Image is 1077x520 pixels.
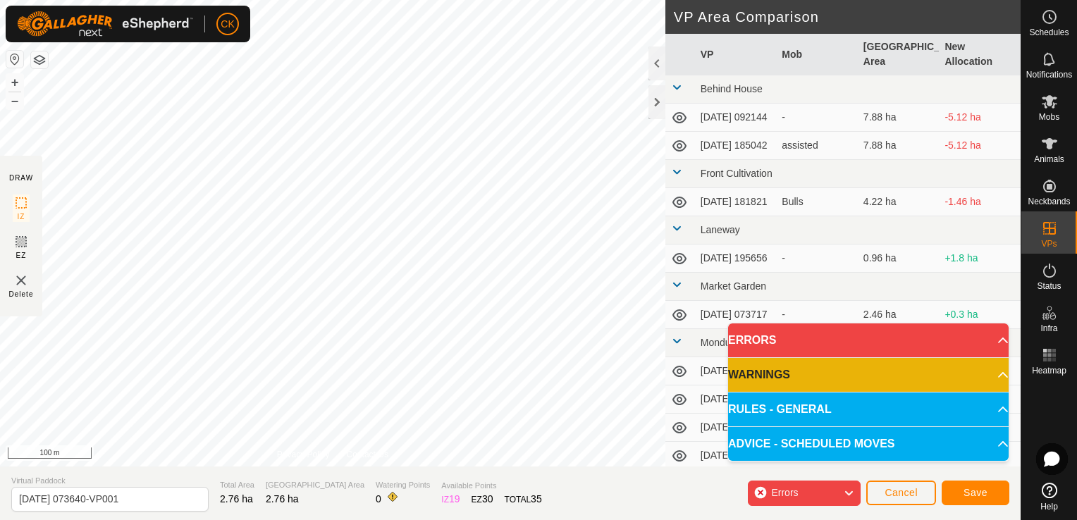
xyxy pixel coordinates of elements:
p-accordion-header: ERRORS [728,323,1009,357]
span: Mobs [1039,113,1059,121]
th: [GEOGRAPHIC_DATA] Area [858,34,940,75]
div: IZ [441,492,460,507]
a: Contact Us [347,448,388,461]
span: Market Garden [701,280,766,292]
td: [DATE] 073717 [695,301,777,329]
button: Cancel [866,481,936,505]
div: Bulls [782,194,852,209]
div: EZ [472,492,493,507]
span: 2.76 ha [220,493,253,504]
span: Animals [1034,155,1064,163]
td: 7.88 ha [858,104,940,132]
td: +1.8 ha [939,244,1021,273]
td: -1.46 ha [939,188,1021,216]
div: assisted [782,138,852,153]
td: [DATE] 185042 [695,132,777,160]
div: TOTAL [505,492,542,507]
td: [DATE] 203045 [695,442,777,470]
span: IZ [18,211,25,222]
img: VP [13,272,30,289]
span: Behind House [701,83,763,94]
span: VPs [1041,240,1057,248]
span: ERRORS [728,332,776,349]
span: 0 [376,493,381,504]
span: RULES - GENERAL [728,401,832,418]
span: Neckbands [1028,197,1070,206]
span: 30 [482,493,493,504]
td: 4.22 ha [858,188,940,216]
span: Schedules [1029,28,1069,37]
span: Notifications [1026,70,1072,79]
span: Save [964,487,987,498]
div: DRAW [9,173,33,183]
img: Gallagher Logo [17,11,193,37]
span: Errors [771,487,798,498]
th: Mob [776,34,858,75]
span: Watering Points [376,479,430,491]
span: Available Points [441,480,541,492]
a: Help [1021,477,1077,516]
div: - [782,251,852,266]
td: 2.46 ha [858,301,940,329]
th: New Allocation [939,34,1021,75]
span: Infra [1040,324,1057,333]
td: +0.3 ha [939,301,1021,329]
button: – [6,92,23,109]
span: 2.76 ha [266,493,299,504]
button: + [6,74,23,91]
span: [GEOGRAPHIC_DATA] Area [266,479,364,491]
span: 19 [449,493,460,504]
button: Reset Map [6,51,23,68]
button: Map Layers [31,51,48,68]
h2: VP Area Comparison [674,8,1021,25]
span: EZ [16,250,27,261]
span: Mondure Flat [701,337,758,348]
span: Laneway [701,224,740,235]
span: Status [1037,282,1061,290]
span: Heatmap [1032,366,1066,375]
span: ADVICE - SCHEDULED MOVES [728,435,894,452]
button: Save [942,481,1009,505]
div: - [782,110,852,125]
td: [DATE] 092144 [695,104,777,132]
td: -5.12 ha [939,132,1021,160]
a: Privacy Policy [277,448,330,461]
td: [DATE] 181821 [695,188,777,216]
div: - [782,307,852,322]
p-accordion-header: ADVICE - SCHEDULED MOVES [728,427,1009,461]
span: Front Cultivation [701,168,773,179]
span: 35 [531,493,542,504]
td: 0.96 ha [858,244,940,273]
span: Cancel [885,487,918,498]
span: CK [221,17,234,32]
span: Help [1040,502,1058,511]
p-accordion-header: WARNINGS [728,358,1009,392]
p-accordion-header: RULES - GENERAL [728,392,1009,426]
span: Total Area [220,479,254,491]
span: WARNINGS [728,366,790,383]
td: -5.12 ha [939,104,1021,132]
td: [DATE] 203021 [695,414,777,442]
td: [DATE] 193434 [695,357,777,385]
span: Delete [9,289,34,299]
th: VP [695,34,777,75]
td: [DATE] 202934 [695,385,777,414]
td: [DATE] 195656 [695,244,777,273]
span: Virtual Paddock [11,475,209,487]
td: 7.88 ha [858,132,940,160]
